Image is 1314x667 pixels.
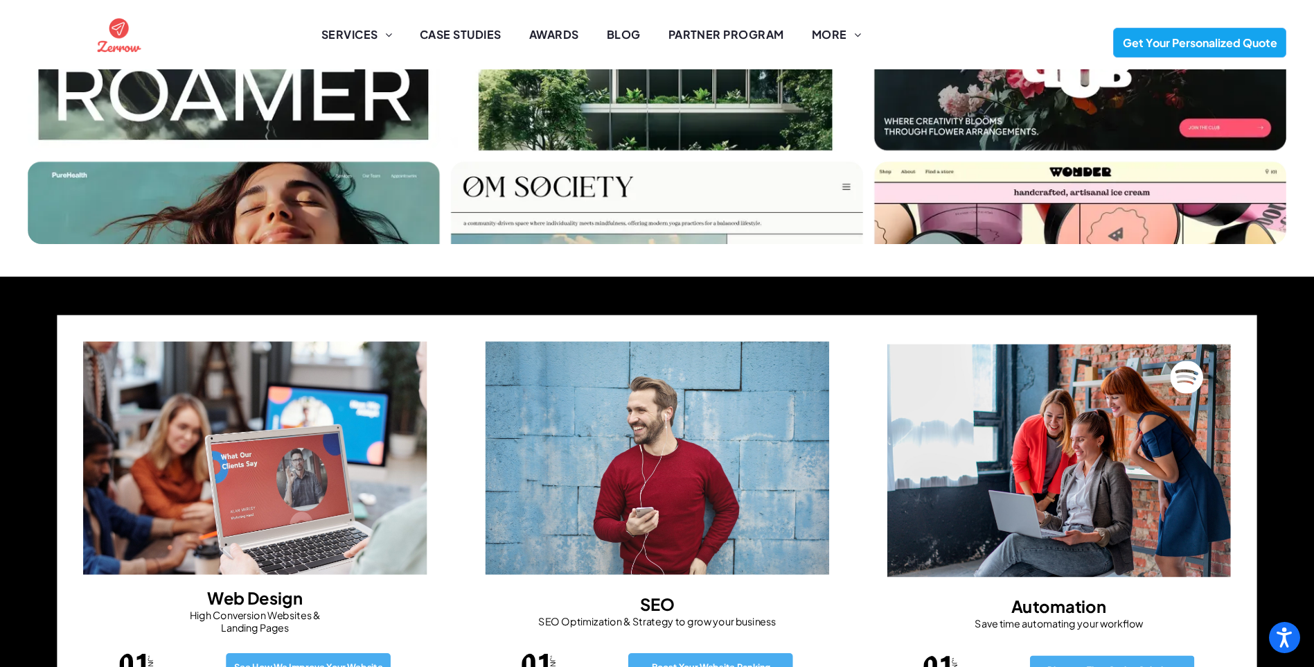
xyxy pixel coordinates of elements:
span: Automation [1011,596,1107,617]
a: AWARDS [515,26,593,43]
a: BLOG [593,26,655,43]
span: Landing Pages [221,621,289,633]
span: Get Your Personalized Quote [1118,28,1282,57]
span: SEO Optimization & Strategy to grow your business [538,614,776,627]
span: Save time automating your workflow [975,617,1143,630]
span: SEO [640,594,675,614]
a: Web Design | Grow Your Brand with Professional Website Design [119,653,154,666]
span: Web Design [207,587,303,608]
a: PARTNER PROGRAM [655,26,798,43]
a: Get Your Personalized Quote [1113,28,1286,58]
span: High Conversion Websites & [190,608,321,621]
a: CASE STUDIES [406,26,515,43]
a: Web Design | Grow Your Brand with Professional Website Design [1171,361,1203,373]
a: Web Design | Grow Your Brand with Professional Website Design [522,653,556,666]
img: a white background with a few lines on it, automation, web design [1171,361,1203,393]
a: MORE [798,26,875,43]
img: the logo for zernow is a red circle with an airplane in it ., SEO agency, website designer for no... [95,10,144,60]
a: SERVICES [308,26,406,43]
a: Web Design | Grow Your Brand with Professional Website Design [95,12,144,28]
